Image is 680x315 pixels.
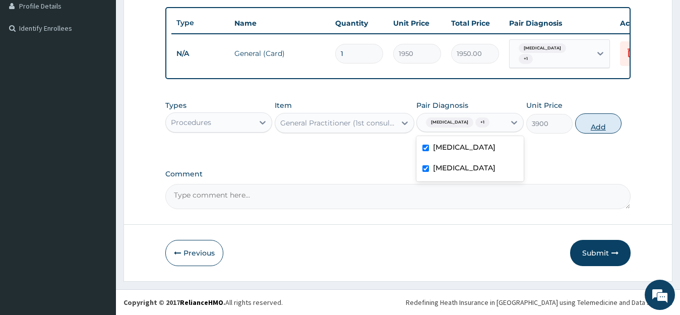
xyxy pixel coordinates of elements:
[526,100,563,110] label: Unit Price
[388,13,446,33] th: Unit Price
[416,100,468,110] label: Pair Diagnosis
[5,209,192,244] textarea: Type your message and hit 'Enter'
[116,289,680,315] footer: All rights reserved.
[58,94,139,196] span: We're online!
[433,163,496,173] label: [MEDICAL_DATA]
[475,117,489,128] span: + 1
[19,50,41,76] img: d_794563401_company_1708531726252_794563401
[504,13,615,33] th: Pair Diagnosis
[615,13,665,33] th: Actions
[519,43,566,53] span: [MEDICAL_DATA]
[180,298,223,307] a: RelianceHMO
[171,44,229,63] td: N/A
[229,13,330,33] th: Name
[426,117,473,128] span: [MEDICAL_DATA]
[52,56,169,70] div: Chat with us now
[570,240,631,266] button: Submit
[275,100,292,110] label: Item
[165,101,187,110] label: Types
[165,170,631,178] label: Comment
[406,297,672,307] div: Redefining Heath Insurance in [GEOGRAPHIC_DATA] using Telemedicine and Data Science!
[446,13,504,33] th: Total Price
[171,117,211,128] div: Procedures
[519,54,533,64] span: + 1
[433,142,496,152] label: [MEDICAL_DATA]
[165,240,223,266] button: Previous
[229,43,330,64] td: General (Card)
[280,118,397,128] div: General Practitioner (1st consultation)
[123,298,225,307] strong: Copyright © 2017 .
[165,5,190,29] div: Minimize live chat window
[171,14,229,32] th: Type
[575,113,622,134] button: Add
[330,13,388,33] th: Quantity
